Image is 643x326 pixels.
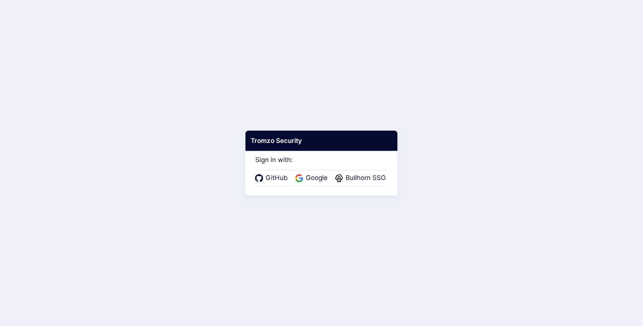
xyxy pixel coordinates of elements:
[255,145,388,186] div: Sign in with:
[263,173,290,183] span: GitHub
[245,130,397,151] div: Tromzo Security
[295,173,330,183] a: Google
[255,173,290,183] a: GitHub
[304,173,330,183] span: Google
[343,173,388,183] span: Bullhorn SSO
[335,173,388,183] a: Bullhorn SSO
